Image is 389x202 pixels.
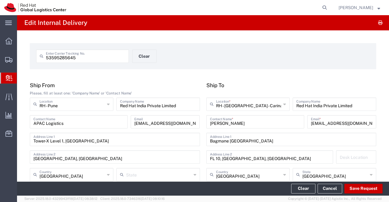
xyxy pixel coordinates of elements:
span: Sumitra Hansdah [339,4,373,11]
span: Copyright © [DATE]-[DATE] Agistix Inc., All Rights Reserved [288,196,382,201]
button: Save Request [344,184,383,193]
h5: Ship To [206,82,377,88]
span: [DATE] 08:10:16 [141,197,165,200]
h5: Ship From [30,82,200,88]
span: Server: 2025.18.0-4329943ff18 [24,197,98,200]
img: logo [4,3,66,12]
span: Client: 2025.18.0-7346316 [100,197,165,200]
button: Clear [291,184,315,193]
span: [DATE] 08:38:12 [73,197,98,200]
h4: Edit Internal Delivery [24,15,87,30]
button: [PERSON_NAME] [338,4,380,11]
div: Please, fill at least one: 'Company Name' or 'Contact Name' [30,91,200,96]
a: Cancel [318,184,342,193]
button: Clear [132,50,157,63]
